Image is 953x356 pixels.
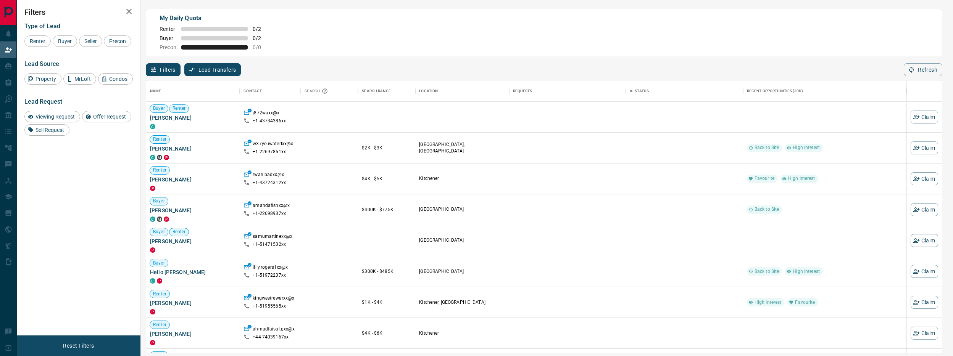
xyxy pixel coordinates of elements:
[27,38,48,44] span: Renter
[82,111,131,122] div: Offer Request
[104,35,131,47] div: Precon
[63,73,96,85] div: MrLoft
[751,144,782,151] span: Back to Site
[751,175,777,182] span: Favourite
[82,38,100,44] span: Seller
[150,114,236,122] span: [PERSON_NAME]
[33,76,59,82] span: Property
[169,105,189,112] span: Renter
[150,216,155,222] div: condos.ca
[509,80,626,102] div: Requests
[253,26,269,32] span: 0 / 2
[150,155,155,160] div: condos.ca
[24,8,133,17] h2: Filters
[150,260,168,266] span: Buyer
[24,22,60,30] span: Type of Lead
[626,80,743,102] div: AI Status
[911,327,938,340] button: Claim
[157,278,162,284] div: property.ca
[150,80,161,102] div: Name
[362,80,391,102] div: Search Range
[24,98,62,105] span: Lead Request
[743,80,907,102] div: Recent Opportunities (30d)
[150,330,236,338] span: [PERSON_NAME]
[150,198,168,204] span: Buyer
[419,80,438,102] div: Location
[150,268,236,276] span: Hello [PERSON_NAME]
[150,136,169,143] span: Renter
[253,172,284,180] p: rwan.badxx@x
[253,326,295,334] p: ahmadfaisal.gxx@x
[240,80,301,102] div: Contact
[33,127,67,133] span: Sell Request
[253,180,286,186] p: +1- 43724312xx
[358,80,415,102] div: Search Range
[150,207,236,214] span: [PERSON_NAME]
[106,38,129,44] span: Precon
[253,141,293,149] p: w37yeuwaterlxx@x
[150,322,169,328] span: Renter
[419,141,505,154] p: [GEOGRAPHIC_DATA], [GEOGRAPHIC_DATA]
[362,175,411,182] p: $4K - $5K
[911,234,938,247] button: Claim
[150,186,155,191] div: property.ca
[24,73,61,85] div: Property
[72,76,94,82] span: MrLoft
[79,35,102,47] div: Seller
[415,80,509,102] div: Location
[24,35,51,47] div: Renter
[911,296,938,309] button: Claim
[150,167,169,173] span: Renter
[630,80,649,102] div: AI Status
[785,175,818,182] span: High Interest
[150,176,236,183] span: [PERSON_NAME]
[157,216,162,222] div: mrloft.ca
[253,35,269,41] span: 0 / 2
[253,149,286,155] p: +1- 22697851xx
[150,278,155,284] div: condos.ca
[53,35,77,47] div: Buyer
[160,14,269,23] p: My Daily Quota
[747,80,803,102] div: Recent Opportunities (30d)
[164,216,169,222] div: property.ca
[106,76,130,82] span: Condos
[150,299,236,307] span: [PERSON_NAME]
[150,237,236,245] span: [PERSON_NAME]
[58,339,99,352] button: Reset Filters
[146,80,240,102] div: Name
[184,63,241,76] button: Lead Transfers
[253,233,292,241] p: samumartinexx@x
[98,73,133,85] div: Condos
[911,203,938,216] button: Claim
[243,80,262,102] div: Contact
[55,38,74,44] span: Buyer
[150,145,236,152] span: [PERSON_NAME]
[150,105,168,112] span: Buyer
[253,241,286,248] p: +1- 51471532xx
[24,60,59,67] span: Lead Source
[305,80,330,102] div: Search
[169,229,189,235] span: Renter
[751,299,785,306] span: High Interest
[419,175,505,182] p: Kitchener
[150,309,155,314] div: property.ca
[911,265,938,278] button: Claim
[160,35,176,41] span: Buyer
[419,268,505,275] p: [GEOGRAPHIC_DATA]
[164,155,169,160] div: property.ca
[751,268,782,275] span: Back to Site
[24,124,69,136] div: Sell Request
[253,202,290,210] p: amandafishxx@x
[24,111,80,122] div: Viewing Request
[419,330,505,337] p: Kitchener
[362,206,411,213] p: $400K - $775K
[160,44,176,50] span: Precon
[419,237,505,244] p: [GEOGRAPHIC_DATA]
[253,110,279,118] p: j872waxx@x
[253,303,286,309] p: +1- 51955565xx
[253,295,294,303] p: kingwestrewarxx@x
[362,268,411,275] p: $300K - $485K
[253,334,289,340] p: +44- 74039167xx
[150,247,155,253] div: property.ca
[150,291,169,297] span: Renter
